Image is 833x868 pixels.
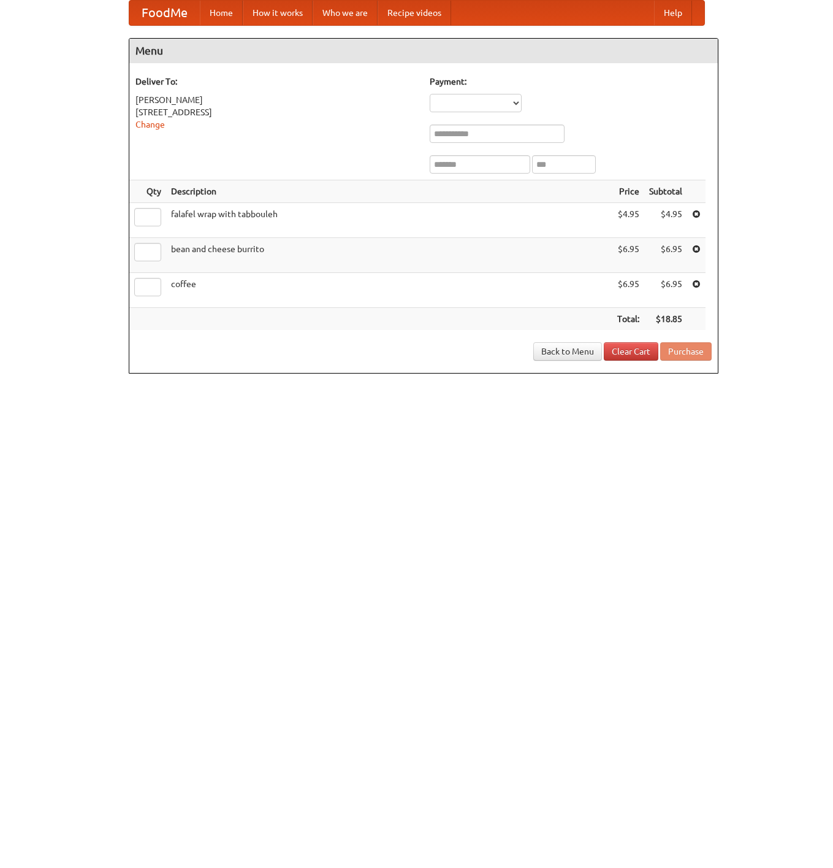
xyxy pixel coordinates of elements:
[654,1,692,25] a: Help
[200,1,243,25] a: Home
[533,342,602,361] a: Back to Menu
[644,180,687,203] th: Subtotal
[166,238,612,273] td: bean and cheese burrito
[129,39,718,63] h4: Menu
[135,120,165,129] a: Change
[644,238,687,273] td: $6.95
[612,273,644,308] td: $6.95
[612,238,644,273] td: $6.95
[166,180,612,203] th: Description
[166,273,612,308] td: coffee
[135,75,417,88] h5: Deliver To:
[313,1,378,25] a: Who we are
[166,203,612,238] td: falafel wrap with tabbouleh
[644,308,687,331] th: $18.85
[135,94,417,106] div: [PERSON_NAME]
[135,106,417,118] div: [STREET_ADDRESS]
[612,308,644,331] th: Total:
[129,1,200,25] a: FoodMe
[378,1,451,25] a: Recipe videos
[644,203,687,238] td: $4.95
[243,1,313,25] a: How it works
[604,342,658,361] a: Clear Cart
[660,342,712,361] button: Purchase
[612,203,644,238] td: $4.95
[644,273,687,308] td: $6.95
[612,180,644,203] th: Price
[129,180,166,203] th: Qty
[430,75,712,88] h5: Payment:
